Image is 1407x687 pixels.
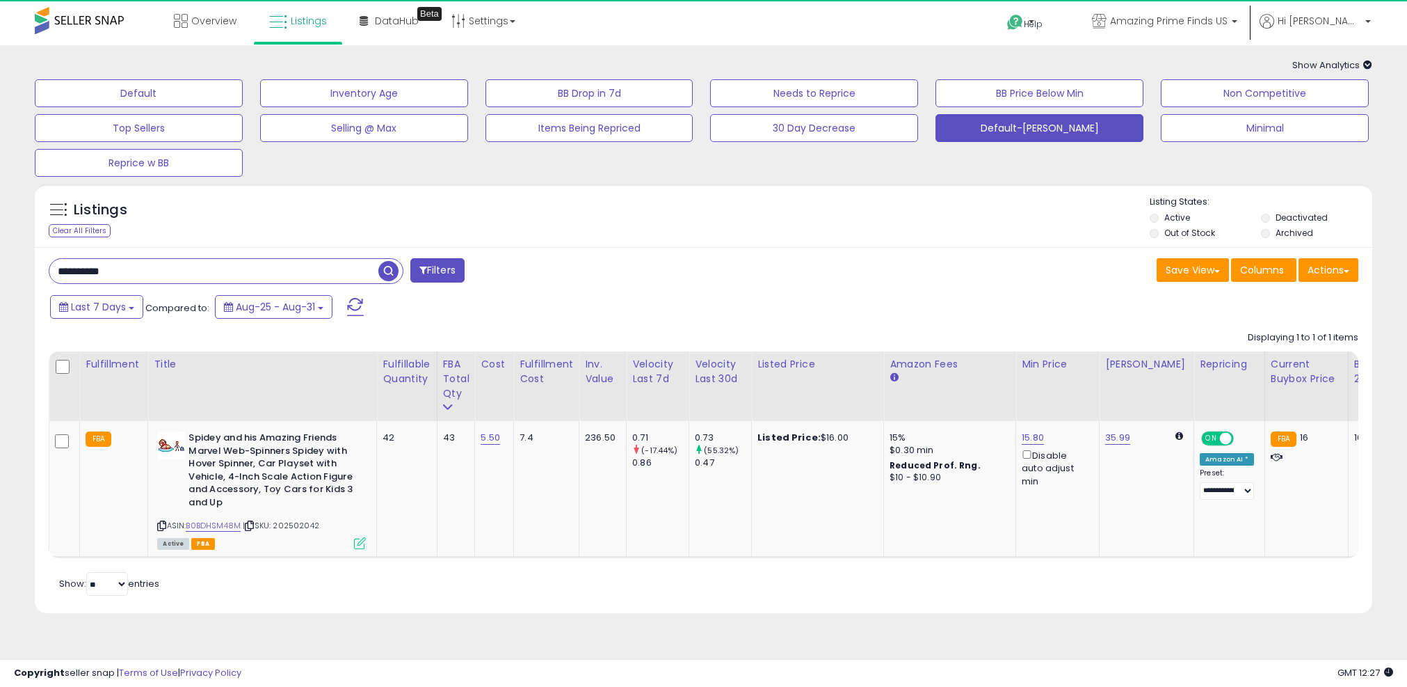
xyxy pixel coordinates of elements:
[1105,431,1130,445] a: 35.99
[383,432,426,444] div: 42
[1271,432,1296,447] small: FBA
[154,357,371,372] div: Title
[632,457,689,469] div: 0.86
[1248,331,1358,345] div: Displaying 1 to 1 of 1 items
[890,472,1005,484] div: $10 - $10.90
[641,445,677,456] small: (-17.44%)
[1200,357,1259,372] div: Repricing
[1161,114,1369,142] button: Minimal
[1260,14,1371,45] a: Hi [PERSON_NAME]
[375,14,419,28] span: DataHub
[757,357,878,372] div: Listed Price
[695,457,751,469] div: 0.47
[996,3,1070,45] a: Help
[443,357,469,401] div: FBA Total Qty
[1022,357,1093,372] div: Min Price
[704,445,739,456] small: (55.32%)
[417,7,442,21] div: Tooltip anchor
[35,114,243,142] button: Top Sellers
[890,432,1005,444] div: 15%
[890,444,1005,457] div: $0.30 min
[188,432,357,512] b: Spidey and his Amazing Friends Marvel Web-Spinners Spidey with Hover Spinner, Car Playset with Ve...
[86,357,142,372] div: Fulfillment
[145,301,209,315] span: Compared to:
[585,357,620,386] div: Inv. value
[632,432,689,444] div: 0.71
[1022,448,1088,488] div: Disable auto adjust min
[1240,263,1284,277] span: Columns
[1161,79,1369,107] button: Non Competitive
[485,79,693,107] button: BB Drop in 7d
[74,200,127,220] h5: Listings
[157,538,189,550] span: All listings currently available for purchase on Amazon
[191,538,215,550] span: FBA
[1203,433,1220,445] span: ON
[695,432,751,444] div: 0.73
[1276,212,1328,223] label: Deactivated
[1150,196,1372,209] p: Listing States:
[59,577,159,590] span: Show: entries
[1164,212,1190,223] label: Active
[291,14,327,28] span: Listings
[410,258,465,283] button: Filters
[1164,227,1215,239] label: Out of Stock
[1354,357,1405,386] div: BB Share 24h.
[236,300,315,314] span: Aug-25 - Aug-31
[1276,227,1313,239] label: Archived
[443,432,465,444] div: 43
[710,114,918,142] button: 30 Day Decrease
[1300,431,1308,444] span: 16
[935,114,1143,142] button: Default-[PERSON_NAME]
[1299,258,1358,282] button: Actions
[35,149,243,177] button: Reprice w BB
[585,432,616,444] div: 236.50
[890,459,981,471] b: Reduced Prof. Rng.
[86,432,111,447] small: FBA
[260,79,468,107] button: Inventory Age
[1105,357,1188,372] div: [PERSON_NAME]
[191,14,236,28] span: Overview
[35,79,243,107] button: Default
[890,372,898,384] small: Amazon Fees.
[520,357,573,386] div: Fulfillment Cost
[50,295,143,319] button: Last 7 Days
[260,114,468,142] button: Selling @ Max
[243,520,319,531] span: | SKU: 202502042
[935,79,1143,107] button: BB Price Below Min
[1271,357,1342,386] div: Current Buybox Price
[757,431,821,444] b: Listed Price:
[1157,258,1229,282] button: Save View
[481,431,500,445] a: 5.50
[1292,58,1372,72] span: Show Analytics
[71,300,126,314] span: Last 7 Days
[1354,432,1400,444] div: 10%
[481,357,508,372] div: Cost
[157,432,185,459] img: 41LV7nJmiSL._SL40_.jpg
[1231,258,1296,282] button: Columns
[1110,14,1228,28] span: Amazing Prime Finds US
[186,520,241,532] a: B0BDHSM48M
[383,357,431,386] div: Fulfillable Quantity
[710,79,918,107] button: Needs to Reprice
[215,295,332,319] button: Aug-25 - Aug-31
[757,432,873,444] div: $16.00
[49,224,111,237] div: Clear All Filters
[520,432,568,444] div: 7.4
[1022,431,1044,445] a: 15.80
[890,357,1010,372] div: Amazon Fees
[1200,453,1254,466] div: Amazon AI *
[1200,468,1254,500] div: Preset:
[157,432,366,548] div: ASIN:
[1024,18,1043,30] span: Help
[1006,14,1024,31] i: Get Help
[1232,433,1254,445] span: OFF
[695,357,746,386] div: Velocity Last 30d
[1278,14,1361,28] span: Hi [PERSON_NAME]
[632,357,683,386] div: Velocity Last 7d
[485,114,693,142] button: Items Being Repriced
